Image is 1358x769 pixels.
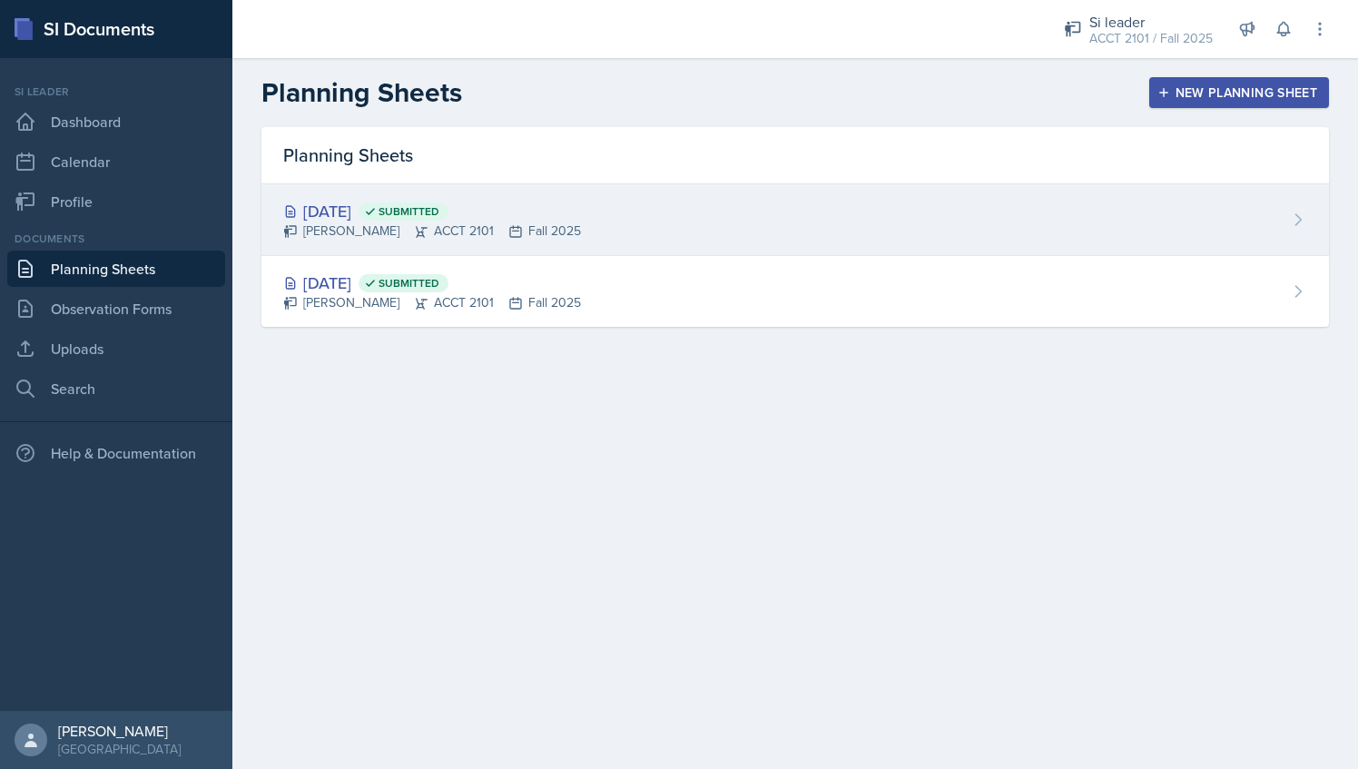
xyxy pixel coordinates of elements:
[58,722,181,740] div: [PERSON_NAME]
[7,183,225,220] a: Profile
[7,370,225,407] a: Search
[283,271,581,295] div: [DATE]
[1149,77,1329,108] button: New Planning Sheet
[261,184,1329,256] a: [DATE] Submitted [PERSON_NAME]ACCT 2101Fall 2025
[1161,85,1317,100] div: New Planning Sheet
[283,222,581,241] div: [PERSON_NAME] ACCT 2101 Fall 2025
[1089,29,1213,48] div: ACCT 2101 / Fall 2025
[283,293,581,312] div: [PERSON_NAME] ACCT 2101 Fall 2025
[7,84,225,100] div: Si leader
[58,740,181,758] div: [GEOGRAPHIC_DATA]
[7,143,225,180] a: Calendar
[7,330,225,367] a: Uploads
[261,127,1329,184] div: Planning Sheets
[7,251,225,287] a: Planning Sheets
[1089,11,1213,33] div: Si leader
[379,276,439,291] span: Submitted
[7,291,225,327] a: Observation Forms
[283,199,581,223] div: [DATE]
[7,435,225,471] div: Help & Documentation
[7,104,225,140] a: Dashboard
[379,204,439,219] span: Submitted
[261,256,1329,327] a: [DATE] Submitted [PERSON_NAME]ACCT 2101Fall 2025
[7,231,225,247] div: Documents
[261,76,462,109] h2: Planning Sheets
